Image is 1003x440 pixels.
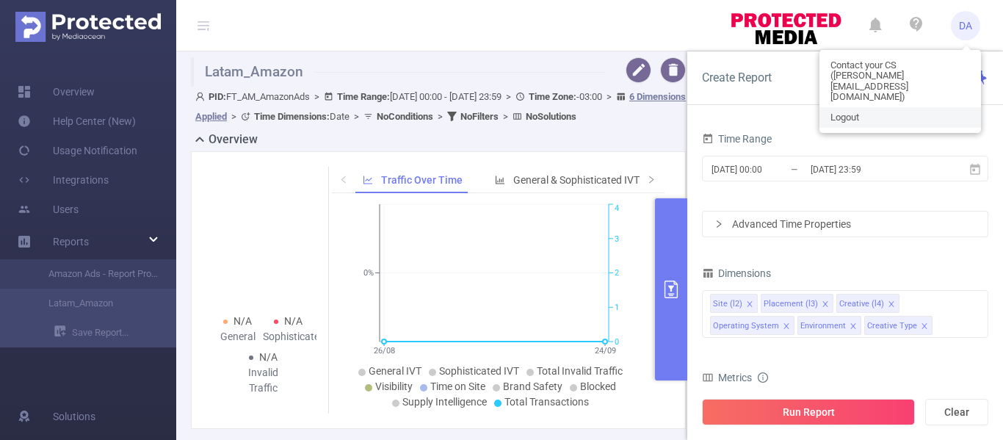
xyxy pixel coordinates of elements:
span: FT_AM_AmazonAds [DATE] 00:00 - [DATE] 23:59 -03:00 [195,91,686,122]
i: icon: close [783,322,790,331]
i: icon: left [339,175,348,184]
div: Placement (l3) [764,295,818,314]
a: Save Report... [54,318,176,347]
span: > [227,111,241,122]
span: Sophisticated IVT [439,365,519,377]
tspan: 0% [363,269,374,278]
span: Metrics [702,372,752,383]
span: DA [959,11,972,40]
span: Dimensions [702,267,771,279]
b: No Solutions [526,111,576,122]
i: icon: info-circle [758,372,768,383]
span: > [433,111,447,122]
i: icon: close [850,322,857,331]
img: Protected Media [15,12,161,42]
span: Solutions [53,402,95,431]
a: Overview [18,77,95,107]
span: Blocked [580,381,616,392]
input: Start date [710,159,829,179]
tspan: 2 [615,269,619,278]
li: Placement (l3) [761,294,833,313]
div: Creative Type [867,317,917,336]
div: General [212,329,263,345]
li: Environment [797,316,861,335]
a: Amazon Ads - Report Protected [29,259,159,289]
i: icon: close [822,300,829,309]
span: > [501,91,515,102]
b: Time Range: [337,91,390,102]
span: Reports [53,236,89,248]
i: icon: bar-chart [495,175,505,185]
h1: Latam_Amazon [191,57,605,87]
li: Site (l2) [710,294,758,313]
span: Time Range [702,133,772,145]
button: Clear [925,399,988,425]
i: icon: right [714,220,723,228]
i: icon: line-chart [363,175,373,185]
div: Invalid Traffic [238,365,289,396]
span: Supply Intelligence [402,396,487,408]
tspan: 26/08 [374,346,395,356]
i: icon: right [647,175,656,184]
li: Creative Type [864,316,933,335]
div: Creative (l4) [839,295,884,314]
div: Sophisticated [263,329,314,345]
a: Reports [53,227,89,256]
span: > [350,111,363,122]
span: Visibility [375,381,413,392]
button: Run Report [702,399,915,425]
span: Traffic Over Time [381,174,463,186]
span: Date [254,111,350,122]
li: Creative (l4) [836,294,899,313]
span: N/A [259,351,278,363]
span: Total Transactions [504,396,589,408]
a: Latam_Amazon [29,289,159,318]
i: icon: close [921,322,928,331]
tspan: 1 [615,303,619,312]
span: Time on Site [430,381,485,392]
b: No Filters [460,111,499,122]
span: General IVT [369,365,421,377]
div: Environment [800,317,846,336]
b: No Conditions [377,111,433,122]
span: Logout [830,112,859,123]
a: Integrations [18,165,109,195]
tspan: 4 [615,204,619,214]
i: icon: user [195,92,209,101]
span: > [499,111,513,122]
span: > [602,91,616,102]
span: General & Sophisticated IVT by Category [513,174,697,186]
a: Users [18,195,79,224]
li: Operating System [710,316,794,335]
span: N/A [233,315,252,327]
span: N/A [284,315,303,327]
a: Contact your CS ([PERSON_NAME][EMAIL_ADDRESS][DOMAIN_NAME]) [819,55,981,107]
a: Usage Notification [18,136,137,165]
div: icon: rightAdvanced Time Properties [703,212,988,237]
input: End date [809,159,928,179]
tspan: 24/09 [595,346,616,356]
div: Operating System [713,317,779,336]
h2: Overview [209,131,258,148]
b: PID: [209,91,226,102]
tspan: 3 [615,234,619,244]
span: > [310,91,324,102]
a: Help Center (New) [18,107,136,136]
b: Time Dimensions : [254,111,330,122]
a: Logout [819,107,981,128]
i: icon: close [888,300,895,309]
tspan: 0 [615,337,619,347]
div: Site (l2) [713,295,742,314]
span: Brand Safety [503,381,562,392]
b: Time Zone: [529,91,576,102]
span: Create Report [702,71,772,84]
i: icon: close [746,300,753,309]
span: Total Invalid Traffic [537,365,623,377]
